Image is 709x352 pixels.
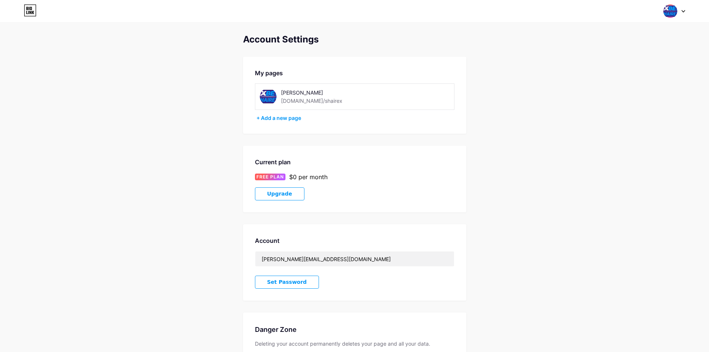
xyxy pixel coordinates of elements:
[255,276,319,289] button: Set Password
[255,251,454,266] input: Email
[255,324,454,334] div: Danger Zone
[255,158,454,167] div: Current plan
[243,34,466,45] div: Account Settings
[260,88,277,105] img: shairex
[255,340,454,347] div: Deleting your account permanently deletes your page and all your data.
[289,172,328,181] div: $0 per month
[281,97,342,105] div: [DOMAIN_NAME]/shairex
[256,114,454,122] div: + Add a new page
[255,187,304,200] button: Upgrade
[255,69,454,77] div: My pages
[267,191,292,197] span: Upgrade
[663,4,677,18] img: christopher almeyda
[267,279,307,285] span: Set Password
[256,174,284,180] span: FREE PLAN
[281,89,384,96] div: [PERSON_NAME]
[255,236,454,245] div: Account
